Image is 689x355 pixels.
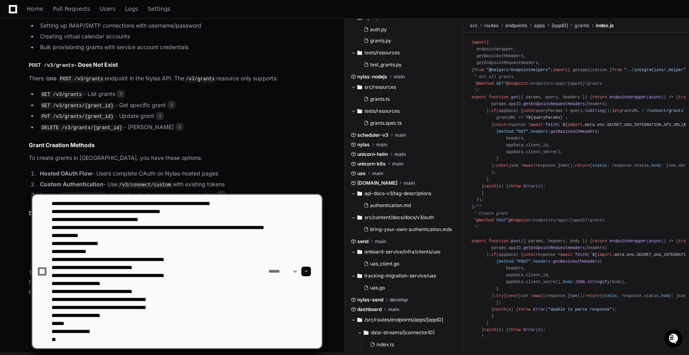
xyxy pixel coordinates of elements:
button: grants.ts [360,94,453,105]
span: index.js [596,22,614,29]
span: if [491,108,496,113]
span: try [679,95,686,100]
span: src/resources [364,84,396,90]
span: from [612,68,622,72]
span: fetch [546,122,558,127]
iframe: Open customer support [663,329,685,350]
span: "@helpers/endpointHelpers" [486,68,550,72]
li: - Update grant [38,112,322,121]
span: getBasicAuthHeaders [550,129,597,134]
span: src [470,22,478,29]
span: ${ .meta.env.SECRET_UAS_INTEGRATION_API_URL} [563,122,683,127]
div: Start new chat [27,60,131,68]
button: grants.spec.ts [360,118,453,129]
span: `? ` [523,115,565,120]
button: grants.py [360,35,453,46]
span: [appID] [552,22,568,29]
span: main [372,170,383,177]
span: from [474,68,484,72]
span: grants [574,22,589,29]
div: We're available if you need us! [27,68,101,74]
button: test_grants.py [360,59,453,70]
span: grants.spec.ts [370,120,402,126]
img: PlayerZero [8,8,24,24]
p: To create grants in [GEOGRAPHIC_DATA], you have these options: [29,154,322,163]
span: main [395,132,406,138]
code: DELETE /v3/grants/{grant_id} [40,124,124,132]
span: Settings [147,6,170,11]
span: await [531,122,543,127]
code: POST /v3/grants [58,76,105,83]
span: nylas [357,142,370,148]
span: async [649,95,661,100]
span: client_id [526,143,548,148]
li: - Users complete OAuth on Nylas-hosted pages [38,169,322,178]
span: grants.ts [370,96,390,102]
code: GET /v3/grants/{grant_id} [40,102,115,110]
li: Creating virtual calendar accounts [38,32,322,41]
svg: Directory [357,106,362,116]
span: return [592,95,607,100]
span: routes [484,22,499,29]
span: tests/resources [364,108,400,114]
span: status [634,163,649,168]
h2: Grant Creation Methods [29,141,322,149]
span: export [472,95,486,100]
span: `/connect/grants` [644,108,686,113]
span: 3 [175,123,183,131]
code: POST /v3/grants [29,63,74,68]
span: main [376,142,387,148]
span: import [472,40,486,45]
span: GET [496,81,504,86]
span: getEndpointRequestHeaders [523,102,585,106]
span: await [523,163,536,168]
img: 1736555170064-99ba0984-63c1-480f-8ee9-699278ef63ed [8,60,22,74]
span: apps [534,22,545,29]
span: import [553,68,568,72]
span: const [496,163,509,168]
div: { endpointWrapper, getBasicAuthHeaders, getEndpointRequestHeaders, } ; { getApplication } ; ( ) {... [472,39,681,354]
a: Powered byPylon [56,84,97,90]
h2: - Does Not Exist [29,61,322,70]
strong: no [50,75,57,82]
span: endpointWrapper [609,95,646,100]
li: - Use with existing tokens [38,180,322,189]
span: Logs [125,6,138,11]
button: src/resources [351,81,458,94]
span: main [394,151,406,158]
span: uas [357,170,366,177]
span: method [499,129,514,134]
code: /v3/grants [184,76,216,83]
span: @endpoint [506,81,528,86]
span: status [592,163,607,168]
span: @method [476,81,494,86]
span: { params, query, headers } [521,95,585,100]
span: client_secret [526,150,558,154]
span: Users [100,6,115,11]
strong: Hosted OAuth Flow [40,170,92,177]
div: Welcome [8,32,145,45]
span: tests/resources [364,50,400,56]
span: const [494,122,506,127]
span: const [523,108,536,113]
span: unicorn-k8s [357,161,386,167]
span: unicorn-helm [357,151,388,158]
span: import [568,122,582,127]
span: scheduler-v3 [357,132,388,138]
li: Bulk provisioning grants with service account credentials [38,43,322,52]
span: return [575,163,590,168]
span: grants.py [370,38,391,44]
li: - Get specific grant [38,101,322,110]
span: json [558,163,568,168]
button: tests/resources [351,46,458,59]
span: data [679,163,689,168]
span: Home [27,6,43,11]
span: Pylon [80,84,97,90]
span: main [394,74,405,80]
p: There is endpoint in the Nylas API. The resource only supports: [29,74,322,84]
span: 3 [117,90,125,98]
li: - [PERSON_NAME] [38,123,322,132]
span: toString [585,108,604,113]
span: main [404,180,415,186]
